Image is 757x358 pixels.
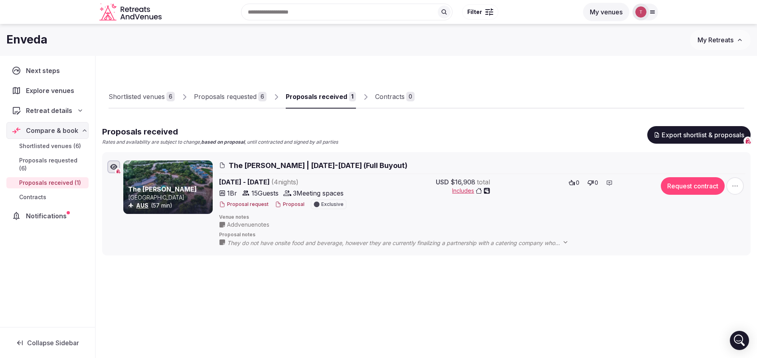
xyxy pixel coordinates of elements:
[128,202,211,210] div: (57 min)
[251,188,279,198] span: 15 Guests
[6,208,89,224] a: Notifications
[128,185,197,193] a: The [PERSON_NAME]
[271,178,298,186] span: ( 4 night s )
[219,201,269,208] button: Proposal request
[26,126,78,135] span: Compare & book
[467,8,482,16] span: Filter
[219,214,745,221] span: Venue notes
[566,177,582,188] button: 0
[194,92,257,101] div: Proposals requested
[227,188,237,198] span: 1 Br
[6,177,89,188] a: Proposals received (1)
[6,32,47,47] h1: Enveda
[99,3,163,21] svg: Retreats and Venues company logo
[26,211,70,221] span: Notifications
[258,92,267,101] div: 6
[136,202,148,210] button: AUS
[6,155,89,174] a: Proposals requested (6)
[730,331,749,350] div: Open Intercom Messenger
[293,188,344,198] span: 3 Meeting spaces
[194,85,267,109] a: Proposals requested6
[321,202,344,207] span: Exclusive
[128,194,211,202] p: [GEOGRAPHIC_DATA]
[99,3,163,21] a: Visit the homepage
[585,177,601,188] button: 0
[375,85,415,109] a: Contracts0
[375,92,405,101] div: Contracts
[452,187,490,195] button: Includes
[26,106,72,115] span: Retreat details
[462,4,498,20] button: Filter
[201,139,245,145] strong: based on proposal
[109,92,165,101] div: Shortlisted venues
[6,192,89,203] a: Contracts
[136,202,148,209] a: AUS
[451,177,475,187] span: $16,908
[227,239,577,247] span: They do not have onsite food and beverage, however they are currently finalizing a partnership wi...
[26,66,63,75] span: Next steps
[647,126,751,144] button: Export shortlist & proposals
[583,3,629,21] button: My venues
[19,142,81,150] span: Shortlisted venues (6)
[109,85,175,109] a: Shortlisted venues6
[275,201,304,208] button: Proposal
[698,36,733,44] span: My Retreats
[19,179,81,187] span: Proposals received (1)
[19,193,46,201] span: Contracts
[286,85,356,109] a: Proposals received1
[436,177,449,187] span: USD
[6,62,89,79] a: Next steps
[286,92,347,101] div: Proposals received
[26,86,77,95] span: Explore venues
[661,177,725,195] button: Request contract
[102,139,338,146] p: Rates and availability are subject to change, , until contracted and signed by all parties
[349,92,356,101] div: 1
[19,156,85,172] span: Proposals requested (6)
[690,30,751,50] button: My Retreats
[229,160,407,170] span: The [PERSON_NAME] | [DATE]-[DATE] (Full Buyout)
[583,8,629,16] a: My venues
[219,177,360,187] span: [DATE] - [DATE]
[27,339,79,347] span: Collapse Sidebar
[576,179,579,187] span: 0
[227,221,269,229] span: Add venue notes
[595,179,598,187] span: 0
[6,82,89,99] a: Explore venues
[219,231,745,238] span: Proposal notes
[6,140,89,152] a: Shortlisted venues (6)
[477,177,490,187] span: total
[6,334,89,352] button: Collapse Sidebar
[635,6,646,18] img: Thiago Martins
[102,126,338,137] h2: Proposals received
[406,92,415,101] div: 0
[166,92,175,101] div: 6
